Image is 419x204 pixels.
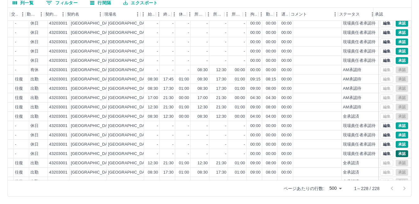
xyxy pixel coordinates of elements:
[244,48,245,54] div: -
[140,8,156,21] div: 始業
[163,160,174,166] div: 21:30
[49,104,67,110] div: 43203001
[281,76,292,82] div: 00:00
[49,39,67,45] div: 43203001
[207,20,208,26] div: -
[15,86,23,92] div: 往復
[343,123,376,129] div: 現場責任者承認待
[250,123,261,129] div: 00:00
[250,76,261,82] div: 09:15
[281,48,292,54] div: 00:00
[225,123,226,129] div: -
[108,20,198,26] div: [GEOGRAPHIC_DATA]立[GEOGRAPHIC_DATA]
[266,95,276,101] div: 04:30
[274,8,289,21] div: 遅刻等
[49,132,67,138] div: 43203001
[172,58,174,64] div: -
[108,104,198,110] div: [GEOGRAPHIC_DATA]立[GEOGRAPHIC_DATA]
[266,104,276,110] div: 08:00
[250,104,261,110] div: 09:00
[49,95,67,101] div: 43203001
[108,95,198,101] div: [GEOGRAPHIC_DATA]立[GEOGRAPHIC_DATA]
[30,30,39,36] div: 休日
[380,39,393,45] button: 編集
[343,95,361,101] div: AM承認待
[198,86,208,92] div: 08:30
[157,67,158,73] div: -
[37,10,46,19] button: メニュー
[108,67,198,73] div: [GEOGRAPHIC_DATA]立[GEOGRAPHIC_DATA]
[225,30,226,36] div: -
[49,58,67,64] div: 43203001
[15,151,16,157] div: -
[49,30,67,36] div: 43203001
[49,142,67,147] div: 43203001
[396,29,408,36] button: 承認
[172,20,174,26] div: -
[67,8,79,21] div: 契約名
[148,114,158,120] div: 08:30
[266,8,273,21] div: 勤務
[266,39,276,45] div: 00:00
[179,104,189,110] div: 01:00
[250,86,261,92] div: 09:00
[281,86,292,92] div: 00:00
[157,142,158,147] div: -
[396,20,408,27] button: 承認
[266,67,276,73] div: 00:00
[30,160,39,166] div: 出勤
[148,95,158,101] div: 17:00
[281,104,292,110] div: 00:00
[30,95,39,101] div: 出勤
[148,76,158,82] div: 08:30
[225,48,226,54] div: -
[15,104,23,110] div: 往復
[198,104,208,110] div: 12:30
[11,8,18,21] div: 交通費
[343,86,361,92] div: AM承認待
[15,123,16,129] div: -
[108,142,198,147] div: [GEOGRAPHIC_DATA]立[GEOGRAPHIC_DATA]
[380,141,393,148] button: 編集
[281,114,292,120] div: 00:00
[266,86,276,92] div: 08:00
[71,30,114,36] div: [GEOGRAPHIC_DATA]
[15,114,23,120] div: 往復
[71,151,114,157] div: [GEOGRAPHIC_DATA]
[188,142,189,147] div: -
[108,160,198,166] div: [GEOGRAPHIC_DATA]立[GEOGRAPHIC_DATA]
[235,86,245,92] div: 01:00
[216,67,226,73] div: 12:30
[207,142,208,147] div: -
[343,39,376,45] div: 現場責任者承認待
[380,150,393,157] button: 編集
[49,20,67,26] div: 43203001
[225,20,226,26] div: -
[281,132,292,138] div: 00:00
[188,48,189,54] div: -
[291,8,307,21] div: コメント
[108,86,198,92] div: [GEOGRAPHIC_DATA]立[GEOGRAPHIC_DATA]
[30,132,39,138] div: 休日
[281,123,292,129] div: 00:00
[133,10,142,19] button: メニュー
[330,10,340,19] button: メニュー
[179,8,186,21] div: 休憩
[30,48,39,54] div: 休日
[172,30,174,36] div: -
[198,76,208,82] div: 08:30
[244,132,245,138] div: -
[108,30,198,36] div: [GEOGRAPHIC_DATA]立[GEOGRAPHIC_DATA]
[194,8,204,21] div: 所定開始
[157,58,158,64] div: -
[266,151,276,157] div: 00:00
[188,123,189,129] div: -
[232,8,242,21] div: 所定休憩
[30,58,39,64] div: 休日
[244,20,245,26] div: -
[15,20,16,26] div: -
[235,67,245,73] div: 00:00
[224,8,243,21] div: 所定休憩
[30,20,39,26] div: 休日
[71,114,114,120] div: [GEOGRAPHIC_DATA]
